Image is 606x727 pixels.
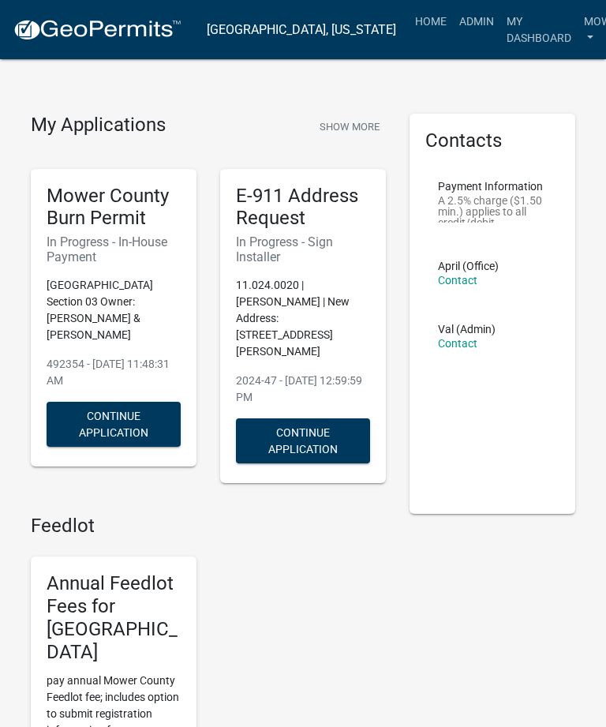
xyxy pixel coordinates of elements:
button: Show More [313,114,386,140]
h6: In Progress - In-House Payment [47,234,181,264]
h4: Feedlot [31,515,386,538]
a: Contact [438,274,477,287]
button: Continue Application [47,402,181,447]
a: Admin [453,6,500,36]
a: Contact [438,337,477,350]
p: Val (Admin) [438,324,496,335]
a: Home [409,6,453,36]
a: [GEOGRAPHIC_DATA], [US_STATE] [207,17,396,43]
h5: E-911 Address Request [236,185,370,230]
p: 11.024.0020 | [PERSON_NAME] | New Address: [STREET_ADDRESS][PERSON_NAME] [236,277,370,360]
p: A 2.5% charge ($1.50 min.) applies to all credit/debit transactions; $1.50 flat for e-checks [438,195,547,223]
button: Continue Application [236,418,370,463]
p: 492354 - [DATE] 11:48:31 AM [47,356,181,389]
h4: My Applications [31,114,166,137]
p: Payment Information [438,181,547,192]
h5: Contacts [425,129,559,152]
p: 2024-47 - [DATE] 12:59:59 PM [236,373,370,406]
h6: In Progress - Sign Installer [236,234,370,264]
h5: Mower County Burn Permit [47,185,181,230]
p: April (Office) [438,260,499,272]
h5: Annual Feedlot Fees for [GEOGRAPHIC_DATA] [47,572,181,663]
a: My Dashboard [500,6,578,53]
p: [GEOGRAPHIC_DATA] Section 03 Owner: [PERSON_NAME] & [PERSON_NAME] [47,277,181,343]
